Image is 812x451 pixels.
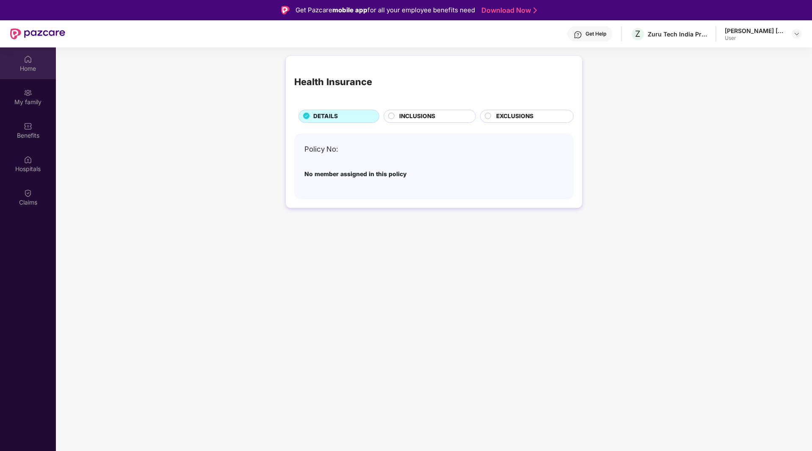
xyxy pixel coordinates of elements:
[635,29,641,39] span: Z
[296,5,475,15] div: Get Pazcare for all your employee benefits need
[533,6,537,15] img: Stroke
[10,28,65,39] img: New Pazcare Logo
[281,6,290,14] img: Logo
[574,30,582,39] img: svg+xml;base64,PHN2ZyBpZD0iSGVscC0zMngzMiIgeG1sbnM9Imh0dHA6Ly93d3cudzMub3JnLzIwMDAvc3ZnIiB3aWR0aD...
[496,112,533,121] span: EXCLUSIONS
[294,75,372,89] div: Health Insurance
[24,155,32,164] img: svg+xml;base64,PHN2ZyBpZD0iSG9zcGl0YWxzIiB4bWxucz0iaHR0cDovL3d3dy53My5vcmcvMjAwMC9zdmciIHdpZHRoPS...
[332,6,367,14] strong: mobile app
[481,6,534,15] a: Download Now
[725,35,784,42] div: User
[24,55,32,64] img: svg+xml;base64,PHN2ZyBpZD0iSG9tZSIgeG1sbnM9Imh0dHA6Ly93d3cudzMub3JnLzIwMDAvc3ZnIiB3aWR0aD0iMjAiIG...
[313,112,338,121] span: DETAILS
[725,27,784,35] div: [PERSON_NAME] [PERSON_NAME]
[24,122,32,130] img: svg+xml;base64,PHN2ZyBpZD0iQmVuZWZpdHMiIHhtbG5zPSJodHRwOi8vd3d3LnczLm9yZy8yMDAwL3N2ZyIgd2lkdGg9Ij...
[586,30,606,37] div: Get Help
[793,30,800,37] img: svg+xml;base64,PHN2ZyBpZD0iRHJvcGRvd24tMzJ4MzIiIHhtbG5zPSJodHRwOi8vd3d3LnczLm9yZy8yMDAwL3N2ZyIgd2...
[648,30,707,38] div: Zuru Tech India Private Limited
[24,89,32,97] img: svg+xml;base64,PHN2ZyB3aWR0aD0iMjAiIGhlaWdodD0iMjAiIHZpZXdCb3g9IjAgMCAyMCAyMCIgZmlsbD0ibm9uZSIgeG...
[304,170,407,177] b: No member assigned in this policy
[24,189,32,197] img: svg+xml;base64,PHN2ZyBpZD0iQ2xhaW0iIHhtbG5zPSJodHRwOi8vd3d3LnczLm9yZy8yMDAwL3N2ZyIgd2lkdGg9IjIwIi...
[304,144,338,155] div: Policy No:
[399,112,435,121] span: INCLUSIONS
